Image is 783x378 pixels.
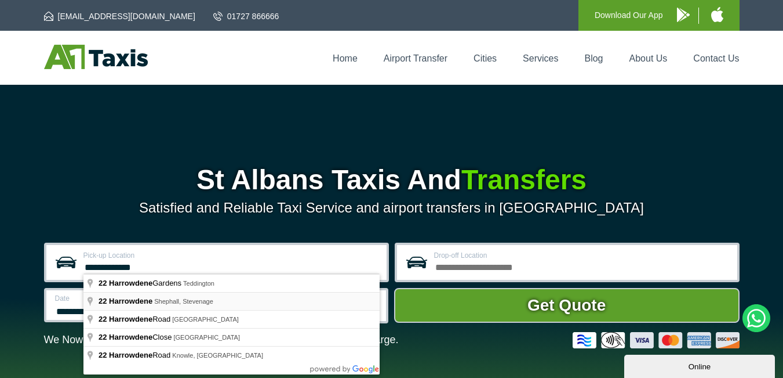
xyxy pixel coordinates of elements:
button: Get Quote [394,288,740,323]
a: [EMAIL_ADDRESS][DOMAIN_NAME] [44,10,195,22]
label: Drop-off Location [434,252,730,259]
p: Satisfied and Reliable Taxi Service and airport transfers in [GEOGRAPHIC_DATA] [44,200,740,216]
p: We Now Accept Card & Contactless Payment In [44,334,399,346]
span: Harrowdene [109,297,152,305]
span: 22 [99,315,107,323]
img: A1 Taxis iPhone App [711,7,723,22]
span: 22 Harrowdene [99,333,152,341]
label: Pick-up Location [83,252,380,259]
a: 01727 866666 [213,10,279,22]
span: Transfers [461,164,587,195]
span: [GEOGRAPHIC_DATA] [173,334,240,341]
a: Airport Transfer [384,53,447,63]
iframe: chat widget [624,352,777,378]
img: A1 Taxis St Albans LTD [44,45,148,69]
span: Road [99,351,172,359]
span: Road [99,315,172,323]
span: Close [99,333,173,341]
span: Shephall, Stevenage [154,298,213,305]
span: Harrowdene [109,315,152,323]
a: Services [523,53,558,63]
span: Teddington [183,280,214,287]
span: Harrowdene [109,279,152,287]
p: Download Our App [595,8,663,23]
a: Cities [474,53,497,63]
span: Harrowdene [109,351,152,359]
span: 22 [99,297,107,305]
span: 22 [99,279,107,287]
a: Blog [584,53,603,63]
a: Contact Us [693,53,739,63]
span: Gardens [99,279,183,287]
a: About Us [629,53,668,63]
a: Home [333,53,358,63]
img: A1 Taxis Android App [677,8,690,22]
img: Credit And Debit Cards [573,332,740,348]
span: 22 [99,351,107,359]
label: Date [55,295,204,302]
span: [GEOGRAPHIC_DATA] [172,316,239,323]
span: Knowle, [GEOGRAPHIC_DATA] [172,352,263,359]
h1: St Albans Taxis And [44,166,740,194]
